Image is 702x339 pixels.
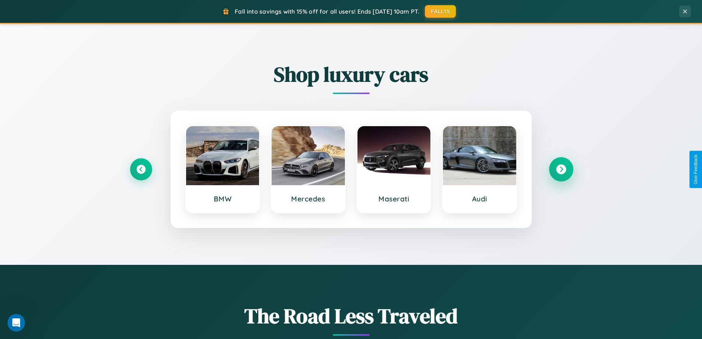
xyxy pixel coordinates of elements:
[130,60,572,89] h2: Shop luxury cars
[450,194,509,203] h3: Audi
[130,302,572,330] h1: The Road Less Traveled
[365,194,423,203] h3: Maserati
[193,194,252,203] h3: BMW
[235,8,419,15] span: Fall into savings with 15% off for all users! Ends [DATE] 10am PT.
[7,314,25,332] iframe: Intercom live chat
[279,194,338,203] h3: Mercedes
[425,5,456,18] button: FALL15
[693,155,698,184] div: Give Feedback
